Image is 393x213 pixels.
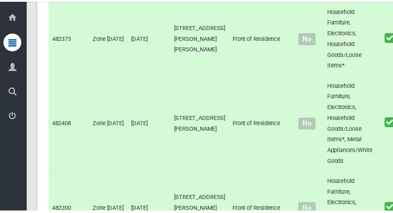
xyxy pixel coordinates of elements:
small: DRIVER [350,11,375,17]
td: [DATE] [116,92,155,178]
td: Household Furniture, Electronics, Household Goods/Loose Items*, Metal Appliances/White Goods [292,92,339,178]
span: Clean Up Driver [10,9,55,16]
td: Zone [DATE] [82,92,116,178]
td: 482373 [45,26,82,92]
span: Clean Up [346,5,383,17]
h4: Normal sized [266,56,289,63]
a: Clean Up Driver [10,7,55,19]
td: [STREET_ADDRESS][PERSON_NAME] [155,92,207,178]
td: Front of Residence [207,92,263,178]
span: No [269,54,285,65]
td: Household Furniture, Electronics, Household Goods/Loose Items* [292,26,339,92]
td: [STREET_ADDRESS][PERSON_NAME][PERSON_NAME] [155,26,207,92]
span: No [269,130,285,140]
td: 482408 [45,92,82,178]
td: Front of Residence [207,26,263,92]
i: Booking marked as collected. [347,53,356,63]
h4: Normal sized [266,132,289,138]
i: Booking marked as collected. [347,129,356,139]
td: Zone [DATE] [82,26,116,92]
td: [DATE] [116,26,155,92]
